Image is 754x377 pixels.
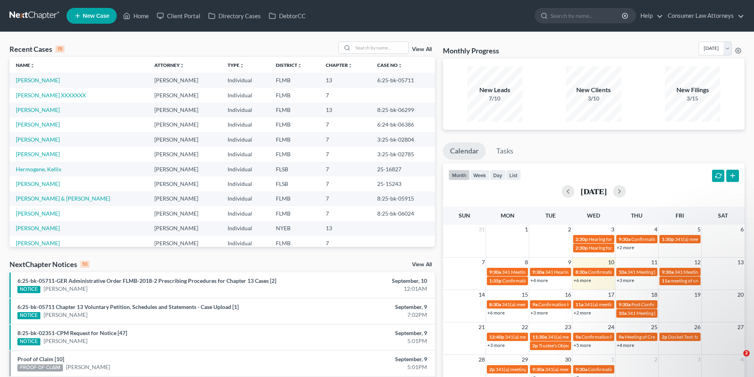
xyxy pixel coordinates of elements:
td: Individual [221,88,270,102]
div: New Clients [566,85,621,95]
td: 25-15243 [371,176,435,191]
td: Individual [221,176,270,191]
div: September, 10 [296,277,427,285]
span: 341(a) meeting for [PERSON_NAME] [496,366,572,372]
a: [PERSON_NAME] [16,210,60,217]
a: DebtorCC [265,9,310,23]
span: 341 Meeting [PERSON_NAME] [674,269,739,275]
a: +4 more [530,277,548,283]
span: Confirmation Hearing [PERSON_NAME] [588,269,672,275]
span: 12:40p [489,334,504,340]
span: 341(a) meeting for [PERSON_NAME] [675,236,751,242]
div: September, 9 [296,329,427,337]
a: Home [119,9,153,23]
td: [PERSON_NAME] [148,147,221,161]
a: View All [412,262,432,267]
span: 22 [521,322,529,332]
i: unfold_more [30,63,35,68]
a: +5 more [574,342,591,348]
td: 13 [319,73,371,87]
td: Individual [221,132,270,147]
span: 341(a) meeting of creditors for [PERSON_NAME] [505,334,606,340]
span: 9a [575,334,581,340]
div: New Leads [467,85,522,95]
td: FLSB [270,176,320,191]
a: Typeunfold_more [228,62,244,68]
div: Recent Cases [9,44,65,54]
td: Individual [221,162,270,176]
td: 7 [319,132,371,147]
td: Individual [221,191,270,206]
td: FLMB [270,88,320,102]
span: 10 [607,258,615,267]
span: 2:30p [575,245,588,251]
td: [PERSON_NAME] [148,176,221,191]
i: unfold_more [297,63,302,68]
span: 18 [650,290,658,299]
span: 8 [524,258,529,267]
span: 10a [619,269,627,275]
span: 9:30a [489,269,501,275]
td: 3:25-bk-02785 [371,147,435,161]
div: September, 9 [296,303,427,311]
span: 9:30a [662,269,674,275]
td: FLMB [270,236,320,250]
td: 7 [319,88,371,102]
a: Case Nounfold_more [377,62,403,68]
span: 1:35p [489,278,501,284]
span: 21 [478,322,486,332]
span: 7 [481,258,486,267]
div: 7/10 [467,95,522,102]
span: 29 [521,355,529,364]
span: Hearing for [PERSON_NAME] & [PERSON_NAME] [589,236,692,242]
a: Attorneyunfold_more [154,62,184,68]
td: [PERSON_NAME] [148,206,221,221]
td: 7 [319,117,371,132]
td: [PERSON_NAME] [148,102,221,117]
td: 8:25-bk-06299 [371,102,435,117]
td: [PERSON_NAME] [148,221,221,236]
span: Trustee's Objection [PERSON_NAME] [539,343,616,349]
a: +6 more [574,277,591,283]
span: 2 [567,225,572,234]
span: 341 Meeting [PERSON_NAME] [502,269,566,275]
span: 9 [567,258,572,267]
span: 14 [478,290,486,299]
div: NOTICE [17,312,40,319]
span: Wed [587,212,600,219]
span: 9:30a [532,366,544,372]
a: +2 more [617,244,634,250]
td: 3:25-bk-02804 [371,132,435,147]
div: 7:02PM [296,311,427,319]
div: September, 9 [296,355,427,363]
a: [PERSON_NAME] [66,363,110,371]
span: 341 Hearing for [PERSON_NAME], [GEOGRAPHIC_DATA] [545,269,666,275]
a: [PERSON_NAME] [16,77,60,83]
button: month [448,170,470,180]
button: list [506,170,521,180]
a: [PERSON_NAME] [44,285,87,293]
td: 7 [319,176,371,191]
span: 2:30p [575,236,588,242]
td: FLMB [270,147,320,161]
span: 19 [693,290,701,299]
td: 7 [319,147,371,161]
span: Confirmation Hearing [PERSON_NAME] [631,236,715,242]
td: FLMB [270,132,320,147]
td: 6:24-bk-06386 [371,117,435,132]
a: +2 more [574,310,591,316]
div: 3/15 [665,95,720,102]
td: [PERSON_NAME] [148,132,221,147]
td: [PERSON_NAME] [148,191,221,206]
span: 9:30a [619,236,631,242]
div: 3/10 [566,95,621,102]
span: 11a [575,301,583,307]
span: 31 [478,225,486,234]
td: 7 [319,236,371,250]
a: View All [412,47,432,52]
span: Confirmation hearing for [DEMOGRAPHIC_DATA][PERSON_NAME] [581,334,724,340]
span: 9:30a [532,269,544,275]
span: 2 [653,355,658,364]
a: +3 more [617,277,634,283]
td: 13 [319,221,371,236]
